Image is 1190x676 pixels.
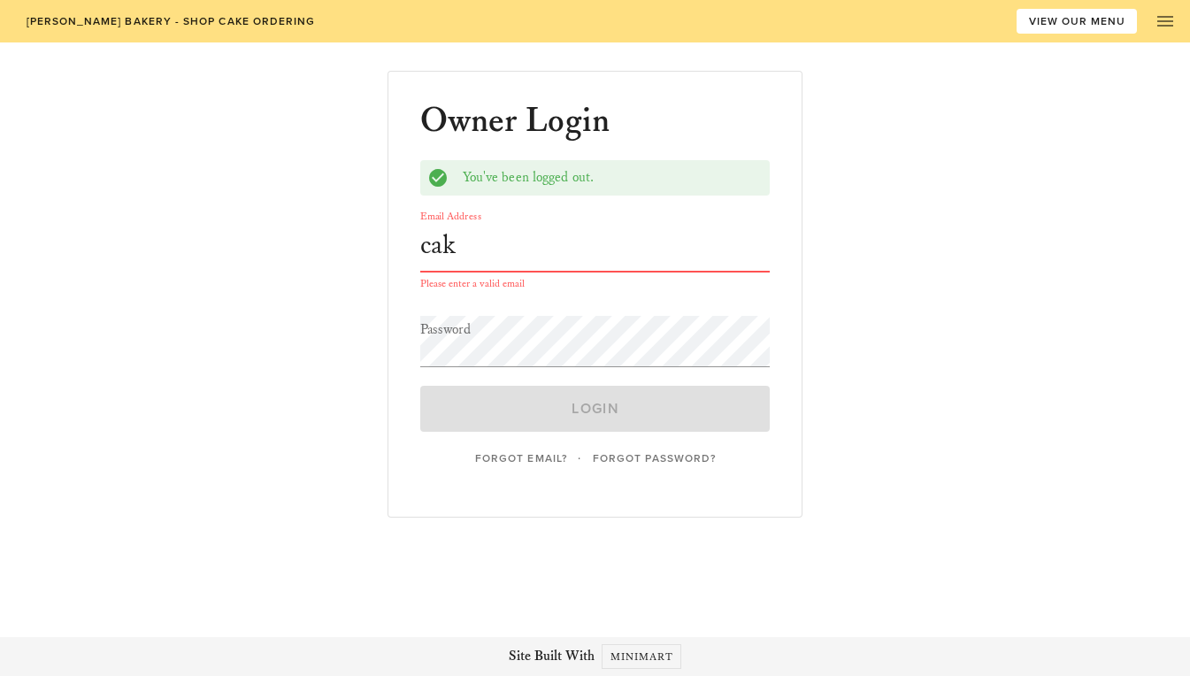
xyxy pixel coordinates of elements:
[14,9,326,34] a: [PERSON_NAME] Bakery - Shop Cake Ordering
[509,646,595,667] span: Site Built With
[420,104,610,139] h1: Owner Login
[1028,15,1126,27] span: VIEW OUR MENU
[602,644,682,669] a: Minimart
[1017,9,1137,34] a: VIEW OUR MENU
[610,650,674,664] span: Minimart
[420,210,481,223] label: Email Address
[463,168,764,188] div: You've been logged out.
[463,446,578,471] a: Forgot Email?
[474,452,567,465] span: Forgot Email?
[592,452,716,465] span: Forgot Password?
[420,279,771,289] div: Please enter a valid email
[420,446,771,471] div: ·
[580,446,726,471] a: Forgot Password?
[25,15,315,27] span: [PERSON_NAME] Bakery - Shop Cake Ordering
